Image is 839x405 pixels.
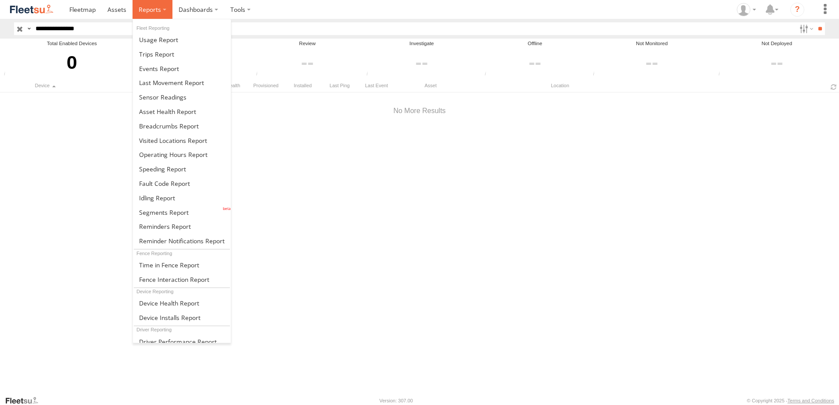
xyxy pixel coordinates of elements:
a: Breadcrumbs Report [133,119,231,133]
div: Total Enabled Devices [1,40,143,47]
a: Fence Interaction Report [133,272,231,287]
div: Not Monitored [590,40,713,47]
div: © Copyright 2025 - [747,398,834,403]
i: ? [790,3,804,17]
div: Click to Sort [32,80,155,91]
a: Visited Locations Report [133,133,231,148]
div: Last Event [360,80,393,91]
a: Last Movement Report [133,75,231,90]
a: Idling Report [133,191,231,205]
a: Device Installs Report [133,310,231,325]
div: Offline [482,40,588,47]
a: Trips Report [133,47,231,61]
a: Time in Fences Report [133,258,231,272]
div: Hussain Daffa [734,3,759,16]
label: Search Filter Options [796,22,815,35]
img: fleetsu-logo-horizontal.svg [9,4,54,15]
div: The health of these device types is not monitored. [590,71,603,78]
div: Click to filter by Investigate [364,47,480,78]
div: Provisioned [249,80,283,91]
a: Sensor Readings [133,90,231,104]
label: Search Query [25,22,32,35]
div: Total number of Enabled Devices [1,71,14,78]
div: Click to filter by Review [254,47,362,78]
a: Service Reminder Notifications Report [133,234,231,248]
div: Devices that have never communicated with the server [716,71,729,78]
div: Click to filter by Not Monitored [590,47,713,78]
a: Full Events Report [133,61,231,76]
div: Investigate [364,40,480,47]
div: Review [254,40,362,47]
div: Click to filter by Enabled devices [1,47,143,78]
span: Refresh [828,83,839,91]
div: Click to Sort [224,80,246,91]
a: Visit our Website [5,396,45,405]
div: Click to Sort [422,80,545,91]
div: Location [549,80,658,91]
a: Device Health Report [133,296,231,310]
a: Terms and Conditions [788,398,834,403]
a: Asset Operating Hours Report [133,147,231,162]
div: Click to filter by Offline [482,47,588,78]
a: Asset Health Report [133,104,231,119]
a: Fault Code Report [133,176,231,191]
a: Fleet Speed Report [133,162,231,176]
div: Devices that have not communicated with the server in the last 24hrs [364,71,377,78]
div: Installed [286,80,319,91]
div: Devices that have not communicated at least once with the server in the last 6hrs [254,71,267,78]
div: Not Deployed [716,40,838,47]
a: Reminders Report [133,220,231,234]
div: Last Ping [323,80,356,91]
div: Devices that have not communicated at least once with the server in the last 48hrs [482,71,495,78]
a: Driver Performance Report [133,334,231,349]
div: Click to filter by Not Deployed [716,47,838,78]
div: Version: 307.00 [380,398,413,403]
a: Segments Report [133,205,231,220]
a: Usage Report [133,32,231,47]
